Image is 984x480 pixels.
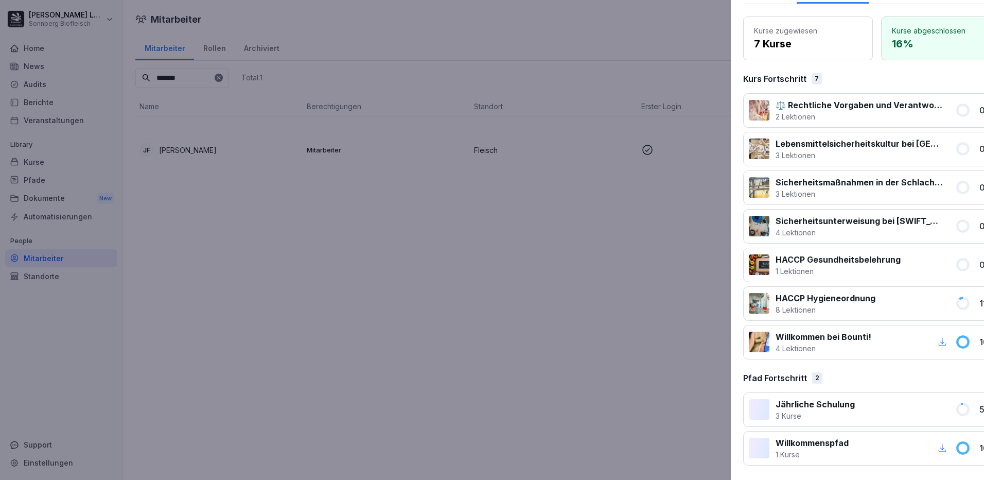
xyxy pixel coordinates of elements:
p: Kurse zugewiesen [754,25,862,36]
p: Willkommenspfad [776,437,849,449]
p: 4 Lektionen [776,343,871,354]
p: Kurs Fortschritt [743,73,806,85]
p: 4 Lektionen [776,227,943,238]
p: HACCP Hygieneordnung [776,292,875,304]
p: 8 Lektionen [776,304,875,315]
p: 1 Lektionen [776,266,901,277]
p: Jährliche Schulung [776,398,855,410]
p: 3 Kurse [776,410,855,421]
p: Pfad Fortschritt [743,372,807,384]
p: Lebensmittelsicherheitskultur bei [GEOGRAPHIC_DATA] [776,138,943,150]
div: 7 [812,73,822,84]
div: 2 [812,372,822,384]
p: HACCP Gesundheitsbelehrung [776,253,901,266]
p: 2 Lektionen [776,111,943,122]
p: 3 Lektionen [776,188,943,199]
p: 3 Lektionen [776,150,943,161]
p: ⚖️ Rechtliche Vorgaben und Verantwortung bei der Schlachtung [776,99,943,111]
p: Willkommen bei Bounti! [776,331,871,343]
p: Sicherheitsunterweisung bei [SWIFT_CODE] [776,215,943,227]
p: 7 Kurse [754,36,862,52]
p: Sicherheitsmaßnahmen in der Schlachtung und Zerlegung [776,176,943,188]
p: 1 Kurse [776,449,849,460]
